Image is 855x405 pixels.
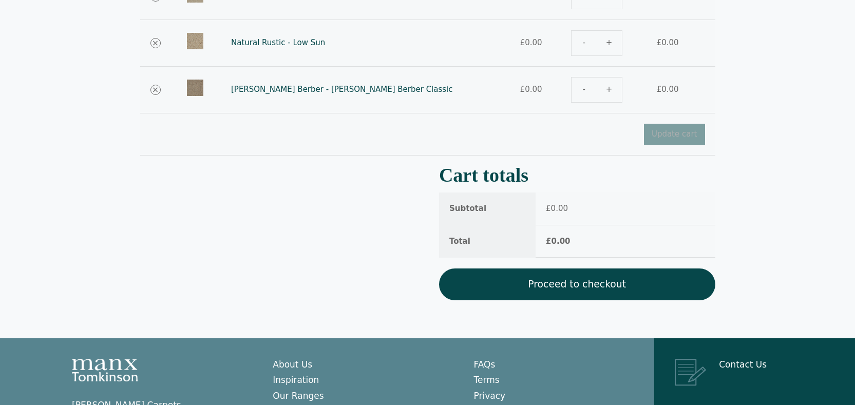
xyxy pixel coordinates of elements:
[657,38,662,47] span: £
[546,237,551,246] span: £
[520,85,542,94] bdi: 0.00
[474,391,506,401] a: Privacy
[439,192,536,225] th: Subtotal
[231,38,325,47] a: Natural Rustic - Low Sun
[231,85,453,94] a: [PERSON_NAME] Berber - [PERSON_NAME] Berber Classic
[72,359,138,381] img: Manx Tomkinson Logo
[150,85,161,95] a: Remove Tomkinson Berber - Elder - Tomkinson Berber Classic from cart
[474,375,500,385] a: Terms
[273,391,324,401] a: Our Ranges
[657,85,679,94] bdi: 0.00
[273,359,312,370] a: About Us
[187,33,203,49] img: Natural Rustic Low Sun
[719,359,767,370] a: Contact Us
[657,38,679,47] bdi: 0.00
[520,38,542,47] bdi: 0.00
[439,268,715,300] a: Proceed to checkout
[273,375,319,385] a: Inspiration
[644,124,705,145] button: Update cart
[546,237,570,246] bdi: 0.00
[657,85,662,94] span: £
[520,85,525,94] span: £
[439,168,715,183] h2: Cart totals
[187,80,203,96] img: Tomkinson Berber - Elder
[546,204,551,213] span: £
[150,38,161,48] a: Remove Natural Rustic - Low Sun from cart
[520,38,525,47] span: £
[546,204,568,213] bdi: 0.00
[474,359,496,370] a: FAQs
[439,225,536,258] th: Total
